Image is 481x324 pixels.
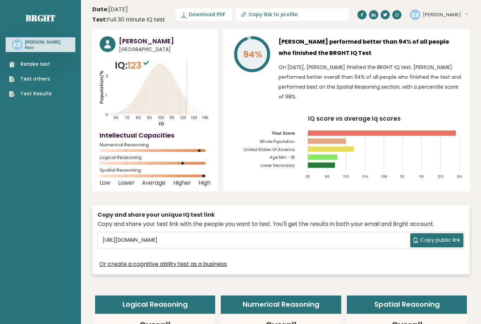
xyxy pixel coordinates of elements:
a: Retake test [9,61,52,68]
div: Copy and share your unique IQ test link [98,211,464,219]
a: Test others [9,75,52,83]
tspan: 96 [325,174,330,179]
tspan: Your Score [272,131,295,136]
b: Date: [92,5,108,13]
span: Spatial Reasoning [100,169,211,172]
tspan: 90 [147,115,152,120]
span: Average [142,182,165,184]
h3: [PERSON_NAME] [119,36,211,46]
header: Logical Reasoning [95,296,215,314]
a: Test Results [9,90,52,97]
a: Brght [26,12,55,24]
span: [GEOGRAPHIC_DATA] [119,46,211,53]
tspan: 108 [381,174,387,179]
p: IQ: [115,58,151,72]
p: On [DATE], [PERSON_NAME] finished the BRGHT IQ test. [PERSON_NAME] performed better overall than ... [279,62,462,102]
button: [PERSON_NAME] [423,11,468,18]
tspan: 130 [191,115,197,120]
span: Copy public link [420,236,460,244]
tspan: 112 [400,174,404,179]
h3: [PERSON_NAME] [25,39,61,45]
tspan: Population/% [98,70,105,104]
tspan: 70 [125,115,130,120]
tspan: Whole Population [260,139,295,144]
time: [DATE] [92,5,128,14]
tspan: 124 [457,174,462,179]
tspan: 116 [419,174,424,179]
span: High [199,182,211,184]
text: EZ [14,40,21,49]
tspan: 0 [106,112,108,117]
tspan: 120 [180,115,186,120]
a: Download PDF [176,8,232,21]
b: Test: [92,15,107,24]
span: Numerical Reasoning [100,144,211,146]
p: None [25,45,61,50]
span: Download PDF [189,11,225,18]
span: Low [100,182,110,184]
div: Copy and share your test link with the people you want to test. You'll get the results in both yo... [98,220,464,228]
tspan: Age Min - 18 [270,154,295,160]
tspan: 110 [169,115,174,120]
tspan: 2 [106,74,108,79]
tspan: United States Of America [244,147,295,152]
tspan: IQ score vs average Iq scores [308,114,401,123]
tspan: Lower Secondary [261,163,295,168]
tspan: 94% [243,48,262,61]
header: Numerical Reasoning [221,296,341,314]
div: Full 30 minute IQ test [92,15,165,24]
tspan: 60 [114,115,119,120]
tspan: 140 [202,115,208,120]
tspan: 92 [306,174,310,179]
text: EZ [412,10,419,18]
span: Lower [118,182,135,184]
tspan: 1 [106,93,107,98]
tspan: 100 [158,115,164,120]
a: Or create a cognitive ability test as a business [99,260,227,268]
tspan: IQ [159,120,164,127]
span: Higher [173,182,191,184]
span: Logical Reasoning [100,156,211,159]
tspan: 104 [362,174,368,179]
tspan: 120 [438,174,443,179]
tspan: 100 [344,174,350,179]
h3: [PERSON_NAME] performed better than 94% of all people who finished the BRGHT IQ Test [279,36,462,59]
h4: Intellectual Capacities [100,131,211,140]
header: Spatial Reasoning [347,296,467,314]
span: 123 [127,59,151,72]
button: Copy public link [410,233,463,247]
tspan: 80 [136,115,141,120]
